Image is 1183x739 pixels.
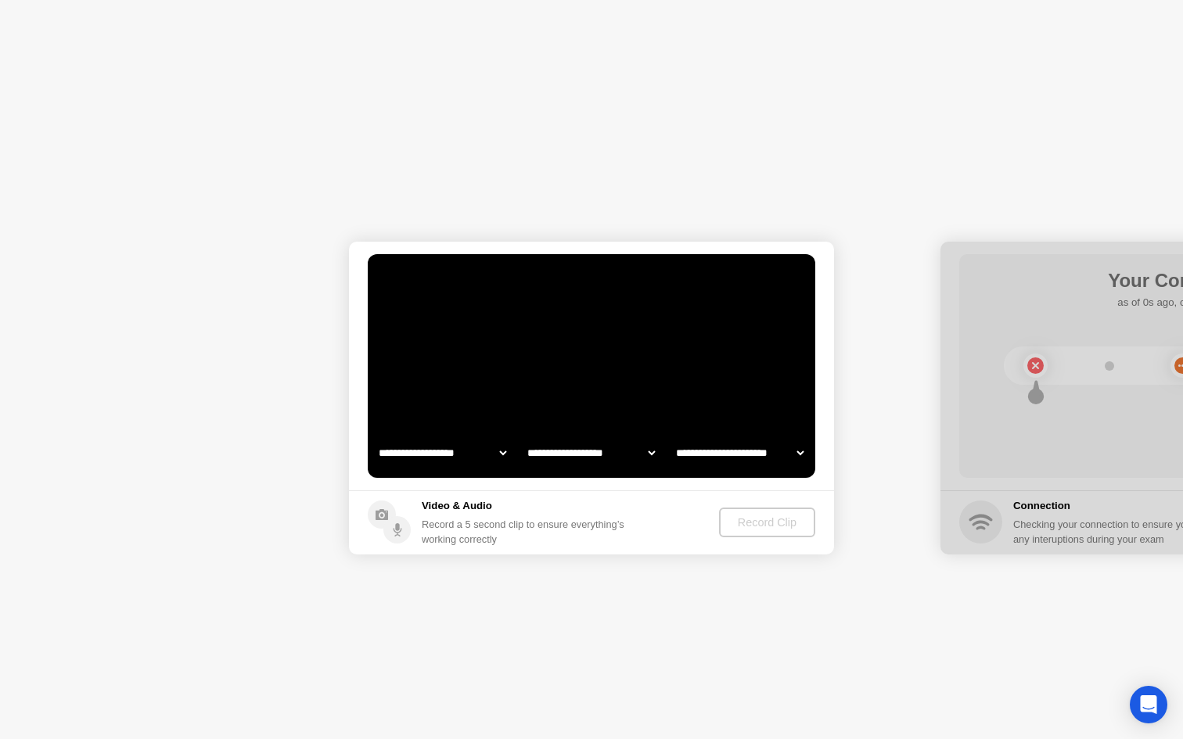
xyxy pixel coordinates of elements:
[673,437,807,468] select: Available microphones
[719,508,815,537] button: Record Clip
[376,437,509,468] select: Available cameras
[725,516,809,529] div: Record Clip
[1130,686,1167,723] div: Open Intercom Messenger
[524,437,658,468] select: Available speakers
[422,498,631,514] h5: Video & Audio
[422,517,631,547] div: Record a 5 second clip to ensure everything’s working correctly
